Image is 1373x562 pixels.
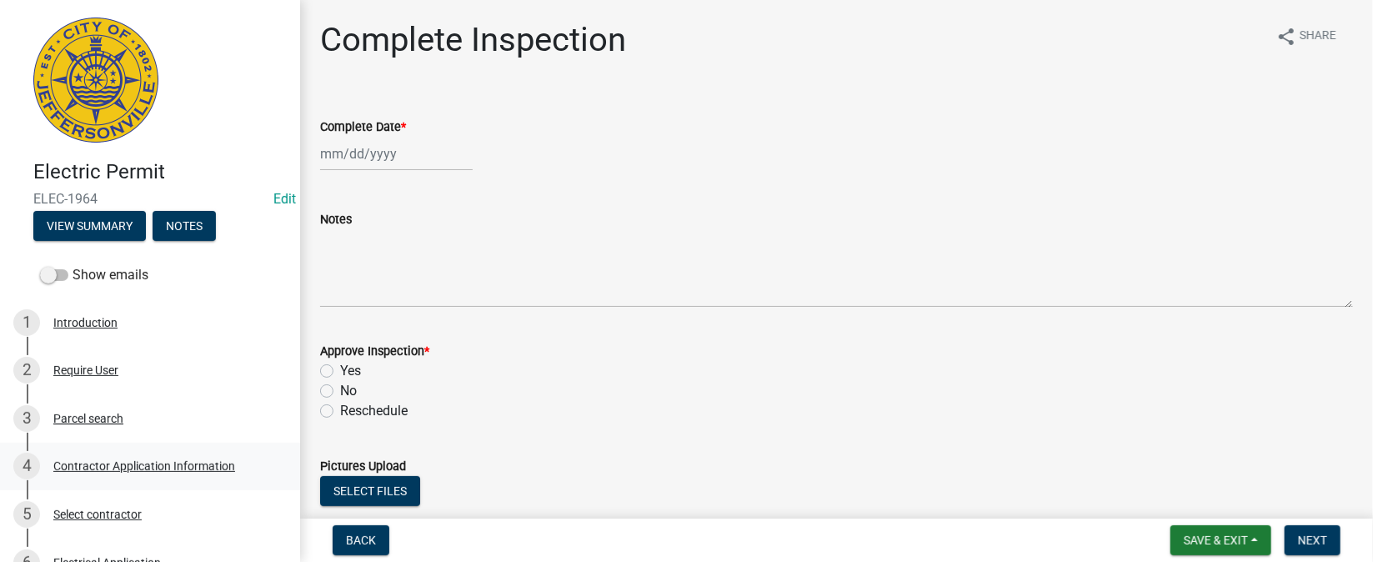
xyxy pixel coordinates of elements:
[40,265,148,285] label: Show emails
[340,401,408,421] label: Reschedule
[33,160,287,184] h4: Electric Permit
[320,346,429,358] label: Approve Inspection
[153,211,216,241] button: Notes
[33,220,146,233] wm-modal-confirm: Summary
[53,364,118,376] div: Require User
[320,20,626,60] h1: Complete Inspection
[33,191,267,207] span: ELEC-1964
[346,534,376,547] span: Back
[320,122,406,133] label: Complete Date
[1300,27,1336,47] span: Share
[333,525,389,555] button: Back
[153,220,216,233] wm-modal-confirm: Notes
[53,413,123,424] div: Parcel search
[33,18,158,143] img: City of Jeffersonville, Indiana
[53,460,235,472] div: Contractor Application Information
[13,357,40,384] div: 2
[1184,534,1248,547] span: Save & Exit
[33,211,146,241] button: View Summary
[1276,27,1296,47] i: share
[13,453,40,479] div: 4
[340,381,357,401] label: No
[320,214,352,226] label: Notes
[1298,534,1327,547] span: Next
[1263,20,1350,53] button: shareShare
[320,461,406,473] label: Pictures Upload
[13,501,40,528] div: 5
[53,317,118,329] div: Introduction
[320,137,473,171] input: mm/dd/yyyy
[13,405,40,432] div: 3
[13,309,40,336] div: 1
[273,191,296,207] wm-modal-confirm: Edit Application Number
[53,509,142,520] div: Select contractor
[340,361,361,381] label: Yes
[273,191,296,207] a: Edit
[1285,525,1340,555] button: Next
[1170,525,1271,555] button: Save & Exit
[320,476,420,506] button: Select files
